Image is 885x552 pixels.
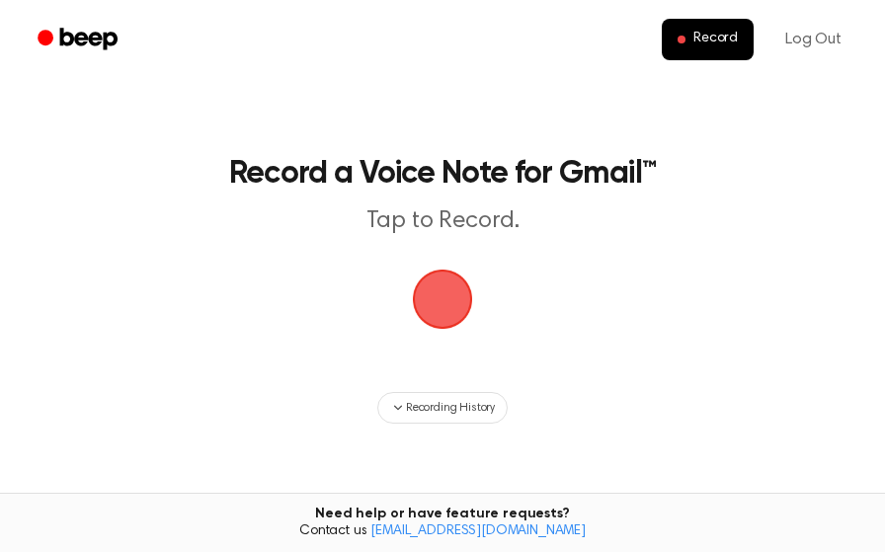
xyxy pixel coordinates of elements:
a: Log Out [765,16,861,63]
button: Record [662,19,754,60]
h1: Record a Voice Note for Gmail™ [213,158,672,190]
span: Recording History [406,399,495,417]
a: [EMAIL_ADDRESS][DOMAIN_NAME] [370,524,586,538]
img: Beep Logo [413,270,472,329]
p: Tap to Record. [213,205,672,238]
span: Record [693,31,738,48]
button: Recording History [377,392,508,424]
span: Contact us [12,523,873,541]
a: Beep [24,21,135,59]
